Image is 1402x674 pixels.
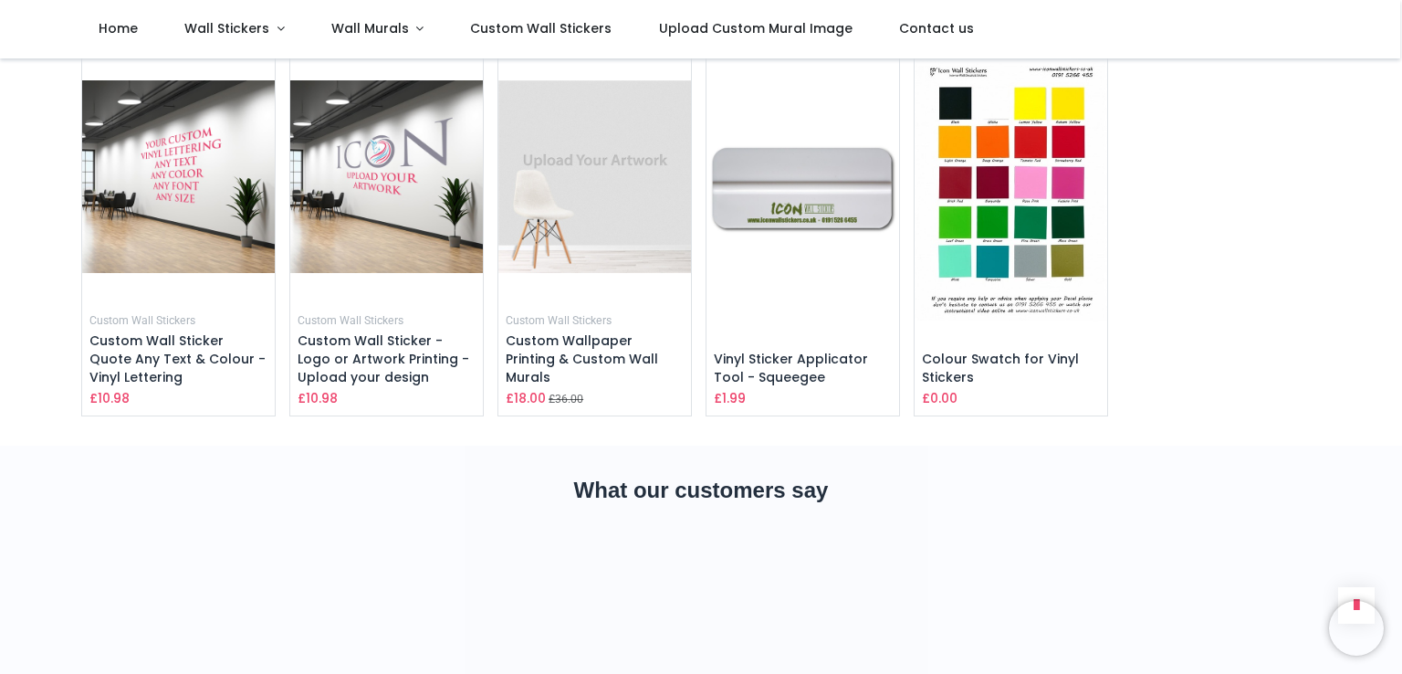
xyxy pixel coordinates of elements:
[82,49,275,304] img: Custom Wall Sticker Quote Any Text & Colour - Vinyl Lettering
[1329,601,1384,656] iframe: Brevo live chat
[290,49,483,304] img: Custom Wall Sticker - Logo or Artwork Printing - Upload your design
[506,389,546,407] h6: £
[659,19,853,37] span: Upload Custom Mural Image
[498,49,691,304] img: Custom Wallpaper Printing & Custom Wall Murals
[98,389,130,407] span: 10.98
[298,332,469,385] a: Custom Wall Sticker - Logo or Artwork Printing - Upload your design
[930,389,957,407] span: 0.00
[306,389,338,407] span: 10.98
[722,389,746,407] span: 1.99
[714,350,868,386] a: Vinyl Sticker Applicator Tool - Squeegee
[506,314,612,327] small: Custom Wall Stickers
[714,351,892,386] h6: Vinyl Sticker Applicator Tool - Squeegee
[76,538,1326,666] iframe: Customer reviews powered by Trustpilot
[89,389,130,407] h6: £
[298,312,403,327] a: Custom Wall Stickers
[714,389,746,407] h6: £
[899,19,974,37] span: Contact us
[99,19,138,37] span: Home
[922,351,1100,386] h6: Colour Swatch for Vinyl Stickers
[470,19,612,37] span: Custom Wall Stickers
[76,475,1326,506] h2: What our customers say
[922,350,1079,386] a: Colour Swatch for Vinyl Stickers
[298,389,338,407] h6: £
[89,314,195,327] small: Custom Wall Stickers
[331,19,409,37] span: Wall Murals
[514,389,546,407] span: 18.00
[915,49,1107,321] img: Colour Swatch for Vinyl Stickers
[89,332,267,386] h6: Custom Wall Sticker Quote Any Text & Colour - Vinyl Lettering
[549,392,583,407] small: £
[506,312,612,327] a: Custom Wall Stickers
[706,49,899,321] img: Vinyl Sticker Applicator Tool - Squeegee
[184,19,269,37] span: Wall Stickers
[506,332,658,385] a: Custom Wallpaper Printing & Custom Wall Murals
[298,314,403,327] small: Custom Wall Stickers
[89,312,195,327] a: Custom Wall Stickers
[555,393,583,405] span: 36.00
[922,389,957,407] h6: £
[298,332,476,386] h6: Custom Wall Sticker - Logo or Artwork Printing - Upload your design
[89,332,266,385] a: Custom Wall Sticker Quote Any Text & Colour - Vinyl Lettering
[506,332,684,386] h6: Custom Wallpaper Printing & Custom Wall Murals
